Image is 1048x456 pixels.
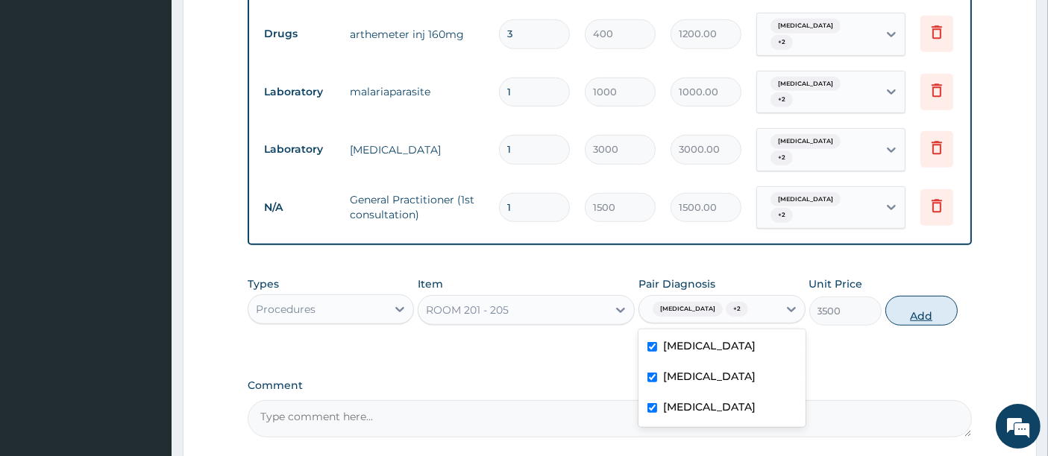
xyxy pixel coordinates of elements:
span: + 2 [726,302,748,317]
td: Laboratory [257,136,342,163]
td: General Practitioner (1st consultation) [342,185,492,229]
textarea: Type your message and hit 'Enter' [7,300,284,352]
img: d_794563401_company_1708531726252_794563401 [28,75,60,112]
span: [MEDICAL_DATA] [771,134,841,149]
td: malariaparasite [342,77,492,107]
span: [MEDICAL_DATA] [653,302,723,317]
label: Comment [248,379,973,392]
button: Add [885,296,958,326]
label: [MEDICAL_DATA] [663,338,756,353]
td: Drugs [257,20,342,48]
div: Chat with us now [78,83,251,103]
span: + 2 [771,151,793,165]
label: Item [418,276,443,291]
span: [MEDICAL_DATA] [771,77,841,92]
label: Pair Diagnosis [638,276,715,291]
label: Types [248,278,279,291]
td: arthemeter inj 160mg [342,19,492,49]
div: ROOM 201 - 205 [426,303,509,317]
td: N/A [257,194,342,221]
label: [MEDICAL_DATA] [663,369,756,384]
span: [MEDICAL_DATA] [771,192,841,207]
span: [MEDICAL_DATA] [771,19,841,34]
label: Unit Price [809,276,863,291]
label: [MEDICAL_DATA] [663,399,756,414]
span: + 2 [771,208,793,223]
td: Laboratory [257,78,342,106]
span: + 2 [771,35,793,50]
span: We're online! [87,134,206,285]
div: Procedures [256,302,316,317]
span: + 2 [771,92,793,107]
td: [MEDICAL_DATA] [342,135,492,165]
div: Minimize live chat window [245,7,280,43]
